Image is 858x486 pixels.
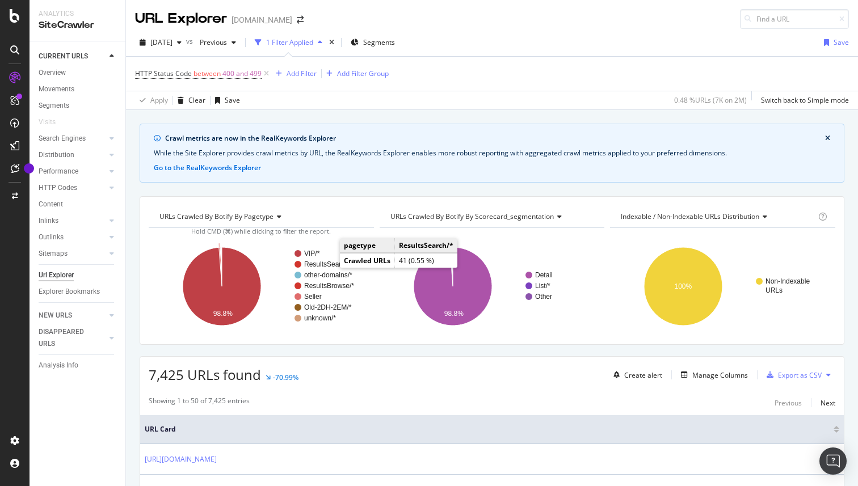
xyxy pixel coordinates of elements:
text: unknown/* [304,314,336,322]
text: other-domains/* [304,271,352,279]
div: 0.48 % URLs ( 7K on 2M ) [674,95,747,105]
text: Seller [304,293,322,301]
text: VIP/* [304,250,320,257]
div: Url Explorer [39,269,74,281]
div: Open Intercom Messenger [819,447,847,475]
div: Content [39,198,63,210]
div: Outlinks [39,231,64,243]
a: NEW URLS [39,310,106,322]
div: Distribution [39,149,74,161]
div: Analytics [39,9,116,19]
span: Hold CMD (⌘) while clicking to filter the report. [191,227,331,235]
text: ResultsBrowse/* [304,282,354,290]
div: info banner [140,124,844,183]
a: Url Explorer [39,269,117,281]
div: Apply [150,95,168,105]
text: 98.8% [213,310,233,318]
button: Clear [173,91,205,109]
span: between [194,69,221,78]
a: Sitemaps [39,248,106,260]
button: Previous [195,33,241,52]
button: Add Filter [271,67,317,81]
input: Find a URL [740,9,849,29]
td: Crawled URLs [340,253,395,268]
div: Create alert [624,370,662,380]
a: Performance [39,166,106,178]
div: Inlinks [39,215,58,227]
div: Next [821,398,835,408]
div: Performance [39,166,78,178]
div: CURRENT URLS [39,50,88,62]
span: 2025 Oct. 13th [150,37,173,47]
text: Other [535,293,552,301]
text: Detail [535,271,553,279]
div: SiteCrawler [39,19,116,32]
div: Add Filter Group [337,69,389,78]
div: HTTP Codes [39,182,77,194]
div: Segments [39,100,69,112]
span: 7,425 URLs found [149,365,261,384]
div: -70.99% [273,373,298,382]
a: Content [39,198,117,210]
td: ResultsSearch/* [395,238,458,253]
a: Visits [39,116,67,128]
div: Showing 1 to 50 of 7,425 entries [149,396,250,409]
td: 41 (0.55 %) [395,253,458,268]
div: While the Site Explorer provides crawl metrics by URL, the RealKeywords Explorer enables more rob... [154,148,830,158]
button: 1 Filter Applied [250,33,327,52]
text: ResultsSearch/* [304,260,353,268]
a: HTTP Codes [39,182,106,194]
svg: A chart. [149,237,371,336]
button: Manage Columns [676,368,748,382]
div: Crawl metrics are now in the RealKeywords Explorer [165,133,825,143]
div: Overview [39,67,66,79]
div: Search Engines [39,133,86,145]
span: URLs Crawled By Botify By scorecard_segmentation [390,212,554,221]
button: Segments [346,33,399,52]
text: Non-Indexable [766,277,810,285]
button: Create alert [609,366,662,384]
span: Previous [195,37,227,47]
a: Overview [39,67,117,79]
button: Save [819,33,849,52]
svg: A chart. [610,237,832,336]
button: Add Filter Group [322,67,389,81]
h4: Indexable / Non-Indexable URLs Distribution [619,208,816,226]
button: Previous [775,396,802,409]
div: Manage Columns [692,370,748,380]
text: URLs [766,286,783,294]
div: [DOMAIN_NAME] [232,14,292,26]
button: Save [211,91,240,109]
div: Sitemaps [39,248,68,260]
div: NEW URLS [39,310,72,322]
div: times [327,37,337,48]
div: Explorer Bookmarks [39,286,100,298]
div: Tooltip anchor [24,163,34,174]
div: arrow-right-arrow-left [297,16,304,24]
div: Clear [188,95,205,105]
a: [URL][DOMAIN_NAME] [145,454,217,465]
button: [DATE] [135,33,186,52]
svg: A chart. [380,237,602,336]
div: URL Explorer [135,9,227,28]
div: Save [834,37,849,47]
span: URL Card [145,424,831,434]
div: Export as CSV [778,370,822,380]
a: Analysis Info [39,360,117,371]
a: Outlinks [39,231,106,243]
div: DISAPPEARED URLS [39,326,96,350]
a: Movements [39,83,117,95]
text: 100% [675,282,692,290]
text: Old-2DH-2EM/* [304,303,352,311]
div: 1 Filter Applied [266,37,313,47]
button: close banner [822,131,833,146]
button: Next [821,396,835,409]
a: Inlinks [39,215,106,227]
h4: URLs Crawled By Botify By pagetype [157,208,364,226]
div: Movements [39,83,74,95]
div: Add Filter [287,69,317,78]
a: Distribution [39,149,106,161]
